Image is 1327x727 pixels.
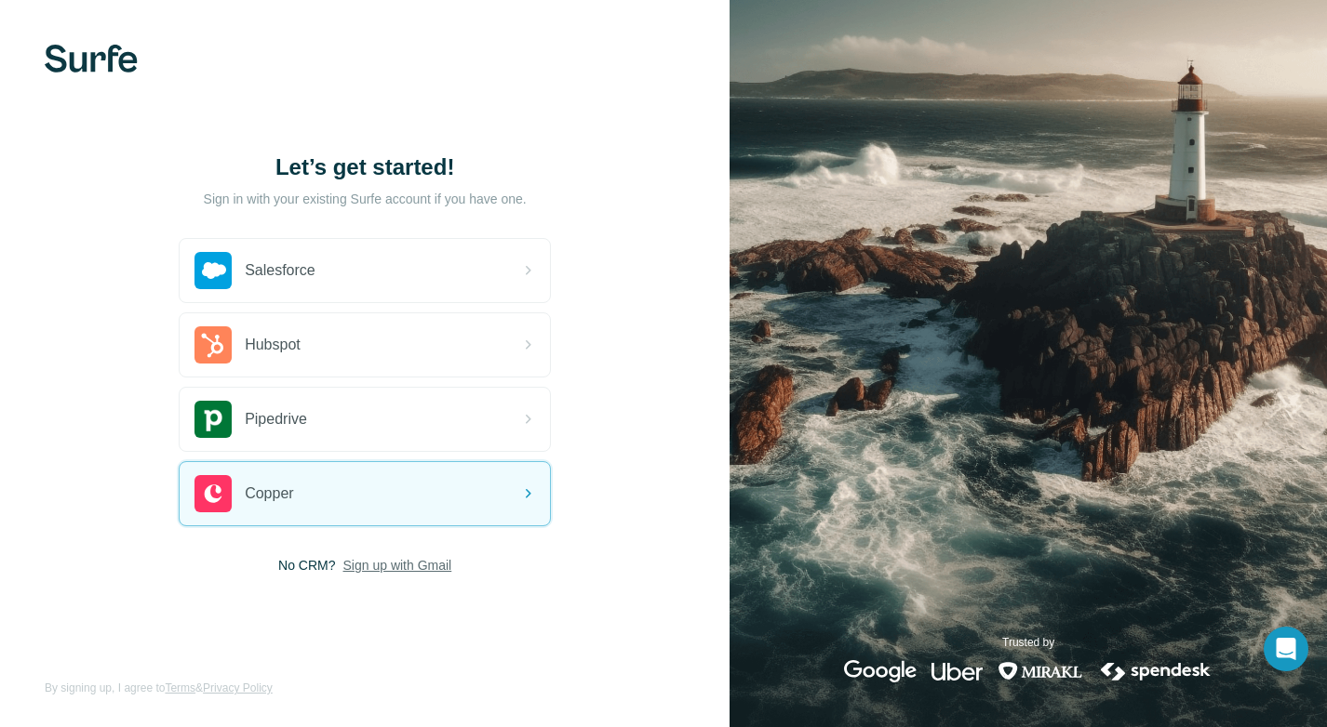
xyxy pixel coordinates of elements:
[1002,634,1054,651] p: Trusted by
[194,401,232,438] img: pipedrive's logo
[194,252,232,289] img: salesforce's logo
[245,259,315,282] span: Salesforce
[245,408,307,430] span: Pipedrive
[1098,660,1213,682] img: spendesk's logo
[1264,627,1308,671] div: Open Intercom Messenger
[998,660,1083,682] img: mirakl's logo
[165,681,195,694] a: Terms
[194,326,232,363] img: hubspot's logo
[278,556,335,575] span: No CRM?
[343,556,452,575] button: Sign up with Gmail
[179,152,551,182] h1: Let’s get started!
[204,190,527,208] p: Sign in with your existing Surfe account if you have one.
[45,45,138,73] img: Surfe's logo
[245,482,293,505] span: Copper
[45,680,273,696] span: By signing up, I agree to &
[245,334,301,356] span: Hubspot
[932,660,983,682] img: uber's logo
[844,660,917,682] img: google's logo
[203,681,273,694] a: Privacy Policy
[194,475,232,512] img: copper's logo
